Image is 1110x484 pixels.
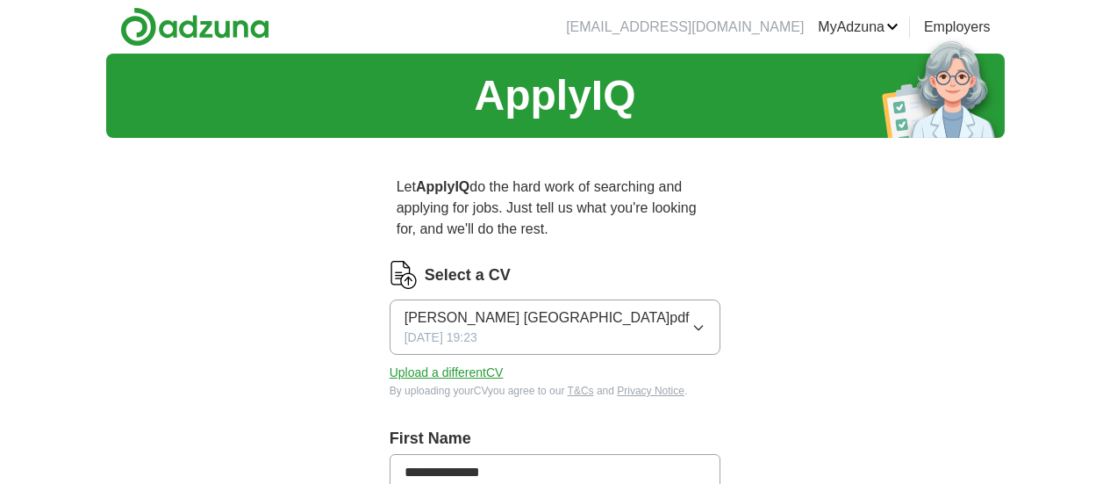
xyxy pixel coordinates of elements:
a: MyAdzuna [818,17,899,38]
img: Adzuna logo [120,7,269,47]
strong: ApplyIQ [416,179,469,194]
a: Privacy Notice [617,385,684,397]
a: T&Cs [568,385,594,397]
li: [EMAIL_ADDRESS][DOMAIN_NAME] [566,17,804,38]
p: Let do the hard work of searching and applying for jobs. Just tell us what you're looking for, an... [390,170,721,247]
a: Employers [924,17,991,38]
button: [PERSON_NAME] [GEOGRAPHIC_DATA]pdf[DATE] 19:23 [390,300,721,355]
span: [PERSON_NAME] [GEOGRAPHIC_DATA]pdf [405,307,690,329]
button: Upload a differentCV [390,364,504,382]
label: First Name [390,427,721,451]
label: Select a CV [425,264,511,287]
img: CV Icon [390,261,418,289]
div: By uploading your CV you agree to our and . [390,383,721,399]
span: [DATE] 19:23 [405,329,477,347]
h1: ApplyIQ [474,64,635,127]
